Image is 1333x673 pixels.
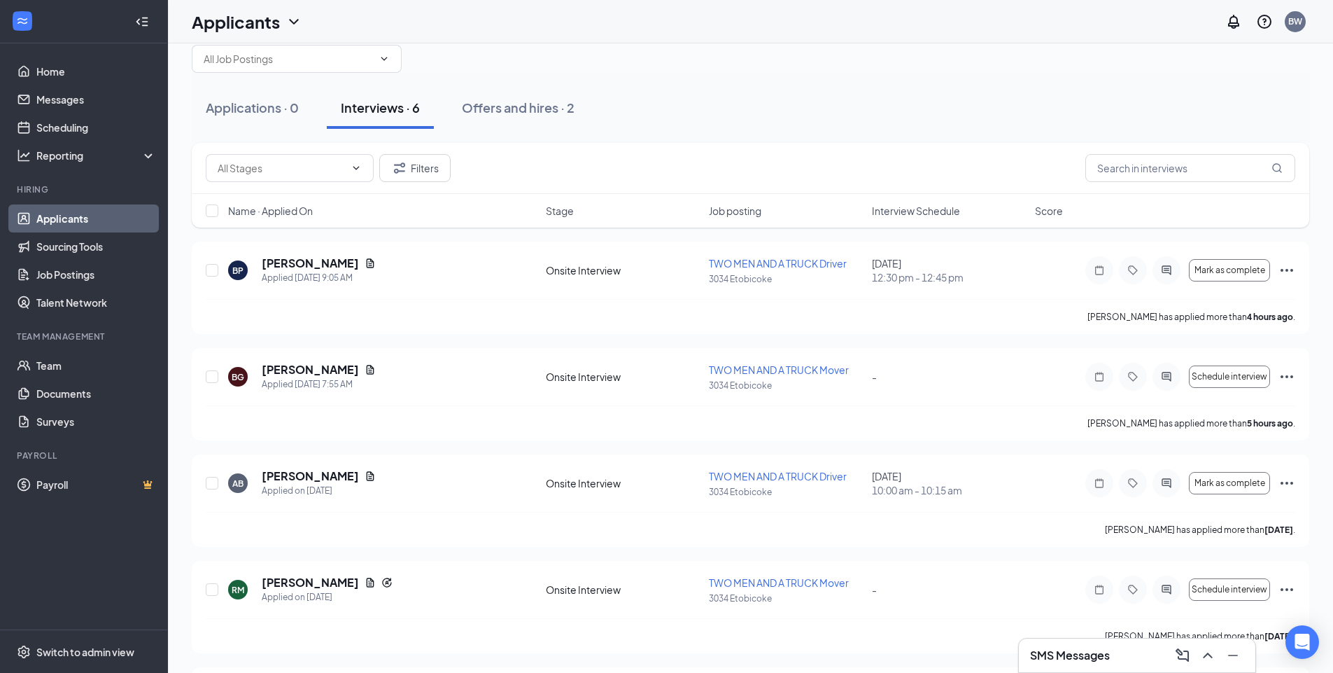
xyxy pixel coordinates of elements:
[15,14,29,28] svg: WorkstreamLogo
[1087,417,1295,429] p: [PERSON_NAME] has applied more than .
[262,590,393,604] div: Applied on [DATE]
[1030,648,1110,663] h3: SMS Messages
[1225,647,1241,664] svg: Minimize
[709,204,761,218] span: Job posting
[546,204,574,218] span: Stage
[36,85,156,113] a: Messages
[1158,371,1175,382] svg: ActiveChat
[709,380,863,391] p: 3034 Etobicoke
[262,256,359,271] h5: [PERSON_NAME]
[1264,631,1293,641] b: [DATE]
[365,471,376,482] svg: Document
[232,265,244,277] div: BP
[1288,15,1302,27] div: BW
[1278,368,1295,385] svg: Ellipses
[1197,644,1219,667] button: ChevronUp
[36,645,134,659] div: Switch to admin view
[262,377,376,391] div: Applied [DATE] 7:55 AM
[1091,584,1108,595] svg: Note
[1124,478,1141,489] svg: Tag
[36,148,157,162] div: Reporting
[1192,585,1267,595] span: Schedule interview
[709,592,863,604] p: 3034 Etobicoke
[546,583,700,597] div: Onsite Interview
[1199,647,1216,664] svg: ChevronUp
[1158,478,1175,489] svg: ActiveChat
[1085,154,1295,182] input: Search in interviews
[1091,265,1108,276] svg: Note
[36,289,156,317] a: Talent Network
[1035,204,1063,218] span: Score
[1105,630,1295,642] p: [PERSON_NAME] has applied more than .
[1225,13,1242,30] svg: Notifications
[872,204,960,218] span: Interview Schedule
[1158,265,1175,276] svg: ActiveChat
[36,204,156,233] a: Applicants
[872,583,877,596] span: -
[262,575,359,590] h5: [PERSON_NAME]
[135,15,149,29] svg: Collapse
[709,470,847,483] span: TWO MEN AND A TRUCK Driver
[1278,475,1295,492] svg: Ellipses
[365,577,376,588] svg: Document
[1222,644,1244,667] button: Minimize
[341,99,420,116] div: Interviews · 6
[1158,584,1175,595] svg: ActiveChat
[228,204,313,218] span: Name · Applied On
[17,645,31,659] svg: Settings
[381,577,393,588] svg: Reapply
[262,271,376,285] div: Applied [DATE] 9:05 AM
[709,273,863,285] p: 3034 Etobicoke
[365,258,376,269] svg: Document
[1189,578,1270,601] button: Schedule interview
[351,162,362,174] svg: ChevronDown
[36,57,156,85] a: Home
[709,576,849,589] span: TWO MEN AND A TRUCK Mover
[546,476,700,490] div: Onsite Interview
[365,364,376,375] svg: Document
[192,10,280,34] h1: Applicants
[232,584,244,596] div: RM
[1124,371,1141,382] svg: Tag
[17,183,153,195] div: Hiring
[379,154,451,182] button: Filter Filters
[1256,13,1273,30] svg: QuestionInfo
[1091,371,1108,382] svg: Note
[1124,584,1141,595] svg: Tag
[1087,311,1295,323] p: [PERSON_NAME] has applied more than .
[1247,312,1293,322] b: 4 hours ago
[709,257,847,270] span: TWO MEN AND A TRUCK Driver
[546,263,700,277] div: Onsite Interview
[1174,647,1191,664] svg: ComposeMessage
[262,469,359,484] h5: [PERSON_NAME]
[1189,259,1270,282] button: Mark as complete
[36,233,156,261] a: Sourcing Tools
[262,484,376,498] div: Applied on [DATE]
[1192,372,1267,382] span: Schedule interview
[232,371,244,383] div: BG
[1171,644,1194,667] button: ComposeMessage
[1124,265,1141,276] svg: Tag
[1278,581,1295,598] svg: Ellipses
[872,370,877,383] span: -
[206,99,299,116] div: Applications · 0
[462,99,574,116] div: Offers and hires · 2
[1247,418,1293,429] b: 5 hours ago
[709,363,849,376] span: TWO MEN AND A TRUCK Mover
[1285,625,1319,659] div: Open Intercom Messenger
[709,486,863,498] p: 3034 Etobicoke
[36,408,156,436] a: Surveys
[546,370,700,384] div: Onsite Interview
[1189,472,1270,494] button: Mark as complete
[36,352,156,380] a: Team
[872,256,1027,284] div: [DATE]
[1264,525,1293,535] b: [DATE]
[1091,478,1108,489] svg: Note
[872,270,1027,284] span: 12:30 pm - 12:45 pm
[36,380,156,408] a: Documents
[1194,478,1265,488] span: Mark as complete
[1194,265,1265,275] span: Mark as complete
[262,362,359,377] h5: [PERSON_NAME]
[17,331,153,342] div: Team Management
[17,450,153,462] div: Payroll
